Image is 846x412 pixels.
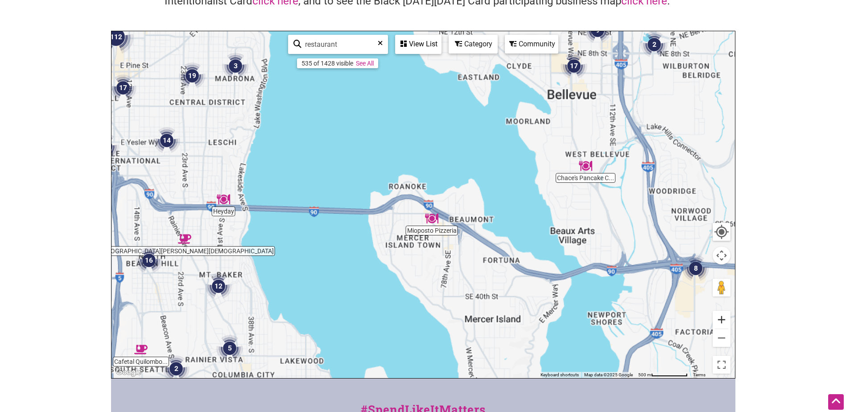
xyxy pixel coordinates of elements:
[638,372,651,377] span: 500 m
[217,193,230,206] div: Heyday
[713,247,730,264] button: Map camera controls
[92,133,119,160] div: 71
[682,255,709,282] div: 8
[584,372,633,377] span: Map data ©2025 Google
[395,35,442,54] div: See a list of the visible businesses
[222,53,249,79] div: 3
[505,35,558,54] div: Filter by Community
[301,36,382,53] input: Type to find and filter...
[114,367,143,378] img: Google
[641,31,668,58] div: 2
[541,372,579,378] button: Keyboard shortcuts
[396,36,441,53] div: View List
[713,311,730,329] button: Zoom in
[98,19,134,55] div: 112
[205,273,232,300] div: 12
[561,53,587,79] div: 17
[134,343,148,356] div: Cafetal Quilombo Cafe
[179,62,206,89] div: 19
[450,36,497,53] div: Category
[245,377,272,404] div: 25
[301,60,353,67] div: 535 of 1428 visible
[636,372,690,378] button: Map Scale: 500 m per 78 pixels
[713,329,730,347] button: Zoom out
[449,35,498,54] div: Filter by category
[136,247,162,274] div: 16
[579,159,592,173] div: Chace's Pancake Corral
[693,372,706,377] a: Terms (opens in new tab)
[356,60,374,67] a: See All
[163,355,190,382] div: 2
[216,335,243,362] div: 5
[114,367,143,378] a: Open this area in Google Maps (opens a new window)
[506,36,557,53] div: Community
[713,223,730,241] button: Your Location
[288,35,388,54] div: Type to search and filter
[828,394,844,410] div: Scroll Back to Top
[425,212,438,225] div: Mioposto Pizzeria
[713,279,730,297] button: Drag Pegman onto the map to open Street View
[110,74,136,101] div: 17
[153,127,180,154] div: 14
[178,232,191,246] div: Buddha Bruddah
[712,355,730,374] button: Toggle fullscreen view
